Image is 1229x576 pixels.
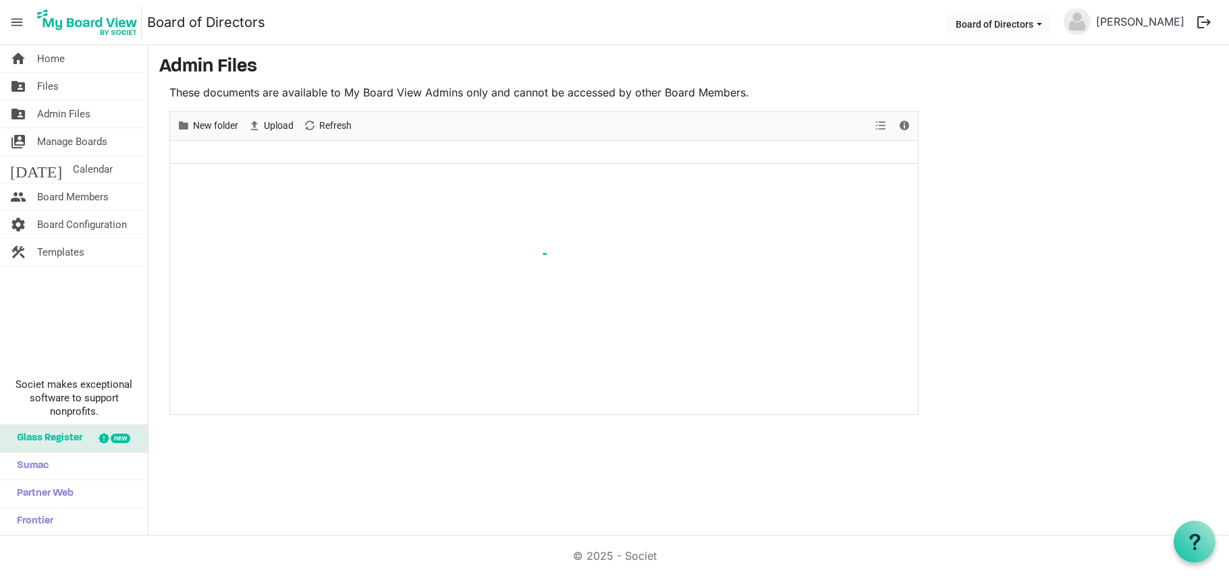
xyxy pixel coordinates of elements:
[4,9,30,35] span: menu
[947,14,1051,33] button: Board of Directors dropdownbutton
[10,183,26,210] span: people
[6,378,142,418] span: Societ makes exceptional software to support nonprofits.
[111,434,130,443] div: new
[10,508,53,535] span: Frontier
[10,211,26,238] span: settings
[37,239,84,266] span: Templates
[37,45,65,72] span: Home
[159,56,1218,79] h3: Admin Files
[10,453,49,480] span: Sumac
[37,128,107,155] span: Manage Boards
[10,73,26,100] span: folder_shared
[10,128,26,155] span: switch_account
[1190,8,1218,36] button: logout
[73,156,113,183] span: Calendar
[33,5,147,39] a: My Board View Logo
[37,73,59,100] span: Files
[1064,8,1091,35] img: no-profile-picture.svg
[10,45,26,72] span: home
[573,549,657,563] a: © 2025 - Societ
[1091,8,1190,35] a: [PERSON_NAME]
[33,5,142,39] img: My Board View Logo
[10,425,82,452] span: Glass Register
[147,9,265,36] a: Board of Directors
[37,183,109,210] span: Board Members
[10,480,74,507] span: Partner Web
[37,100,90,127] span: Admin Files
[37,211,127,238] span: Board Configuration
[169,84,919,100] p: These documents are available to My Board View Admins only and cannot be accessed by other Board ...
[10,100,26,127] span: folder_shared
[10,239,26,266] span: construction
[10,156,62,183] span: [DATE]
